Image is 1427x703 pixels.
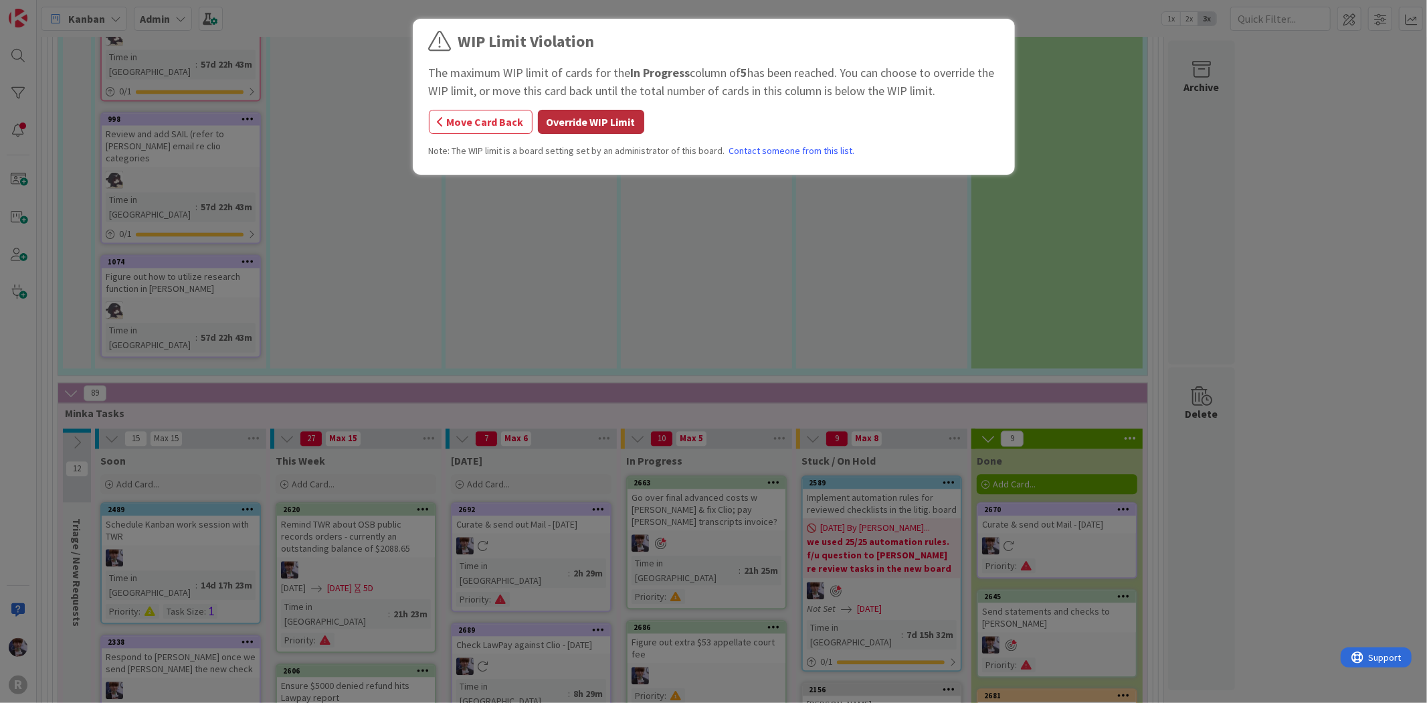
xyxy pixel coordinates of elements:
b: 5 [741,65,748,80]
div: Note: The WIP limit is a board setting set by an administrator of this board. [429,144,999,158]
button: Override WIP Limit [538,110,644,134]
b: In Progress [631,65,690,80]
button: Move Card Back [429,110,533,134]
div: WIP Limit Violation [458,29,595,54]
div: The maximum WIP limit of cards for the column of has been reached. You can choose to override the... [429,64,999,100]
span: Support [28,2,61,18]
a: Contact someone from this list. [729,144,855,158]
